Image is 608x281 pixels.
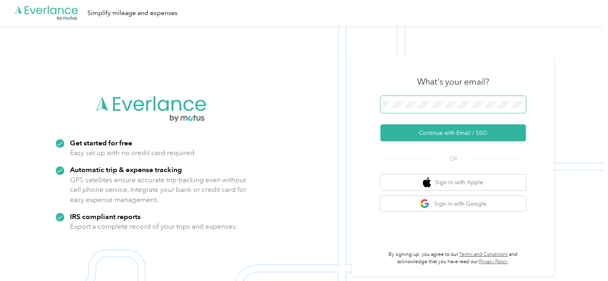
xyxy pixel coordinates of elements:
[420,199,430,209] img: google logo
[70,165,182,174] strong: Automatic trip & expense tracking
[423,177,431,187] img: apple logo
[380,124,526,141] button: Continue with Email / SSO
[459,251,508,258] a: Terms and Conditions
[70,138,132,147] strong: Get started for free
[70,148,194,158] p: Easy set up with no credit card required
[380,251,526,265] p: By signing up, you agree to our and acknowledge that you have read our .
[87,8,177,18] div: Simplify mileage and expenses
[380,196,526,212] button: google logoSign in with Google
[70,221,237,232] p: Export a complete record of your trips and expenses.
[380,175,526,190] button: apple logoSign in with Apple
[439,155,467,163] span: OR
[479,259,508,265] a: Privacy Policy
[70,175,247,205] p: GPS satellites ensure accurate trip tracking even without cell phone service. Integrate your bank...
[70,212,141,221] strong: IRS compliant reports
[417,76,489,87] h3: What's your email?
